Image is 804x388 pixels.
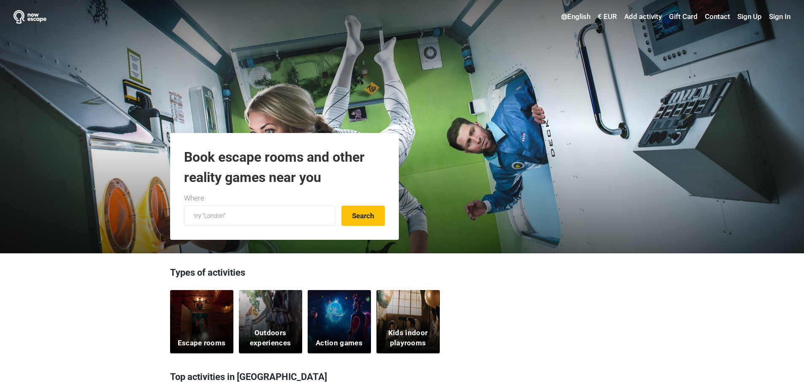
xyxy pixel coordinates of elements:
[559,9,593,24] a: English
[184,147,385,187] h1: Book escape rooms and other reality games near you
[561,14,567,20] img: English
[767,9,790,24] a: Sign In
[170,290,233,353] a: Escape rooms
[341,206,385,226] button: Search
[735,9,764,24] a: Sign Up
[170,266,634,284] h3: Types of activities
[667,9,700,24] a: Gift Card
[178,338,226,348] h5: Escape rooms
[170,366,634,388] h3: Top activities in [GEOGRAPHIC_DATA]
[184,193,204,204] label: Where
[244,328,297,348] h5: Outdoors experiences
[14,10,46,24] img: Nowescape logo
[308,290,371,353] a: Action games
[316,338,363,348] h5: Action games
[382,328,434,348] h5: Kids indoor playrooms
[703,9,732,24] a: Contact
[596,9,619,24] a: € EUR
[184,206,335,226] input: try “London”
[622,9,664,24] a: Add activity
[376,290,440,353] a: Kids indoor playrooms
[239,290,302,353] a: Outdoors experiences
